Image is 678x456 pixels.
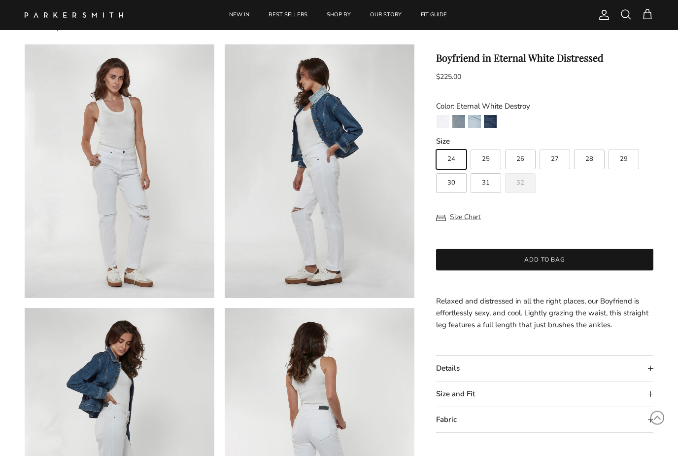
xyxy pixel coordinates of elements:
span: 30 [447,180,455,187]
div: Color: Eternal White Destroy [436,101,653,113]
img: Parker Smith [25,12,123,18]
summary: Fabric [436,408,653,433]
span: 27 [551,156,559,163]
img: Redford [484,115,497,128]
legend: Size [436,137,450,147]
span: 29 [620,156,628,163]
span: $225.00 [436,73,461,82]
img: Eternal White Destroy [437,115,449,128]
label: Sold out [505,174,536,193]
span: 32 [516,180,524,187]
span: 25 [482,156,490,163]
svg: Scroll to Top [650,411,665,425]
img: Surf Rider [452,115,465,128]
a: Home [25,25,40,33]
h1: Boyfriend in Eternal White Distressed [436,52,653,64]
a: Eternal White Destroy [436,115,450,132]
summary: Details [436,356,653,381]
a: Boyfriend in Eternal White Distressed [49,25,148,33]
a: Coronado Destroy [468,115,481,132]
span: 24 [447,156,455,163]
span: 28 [585,156,593,163]
button: Add to bag [436,249,653,271]
span: 26 [516,156,524,163]
a: Surf Rider [452,115,466,132]
a: Redford [483,115,497,132]
img: Coronado Destroy [468,115,481,128]
span: 31 [482,180,490,187]
a: Account [594,9,610,21]
span: Relaxed and distressed in all the right places, our Boyfriend is effortlessly sexy, and cool. Lig... [436,297,648,330]
button: Size Chart [436,208,481,227]
summary: Size and Fit [436,382,653,407]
